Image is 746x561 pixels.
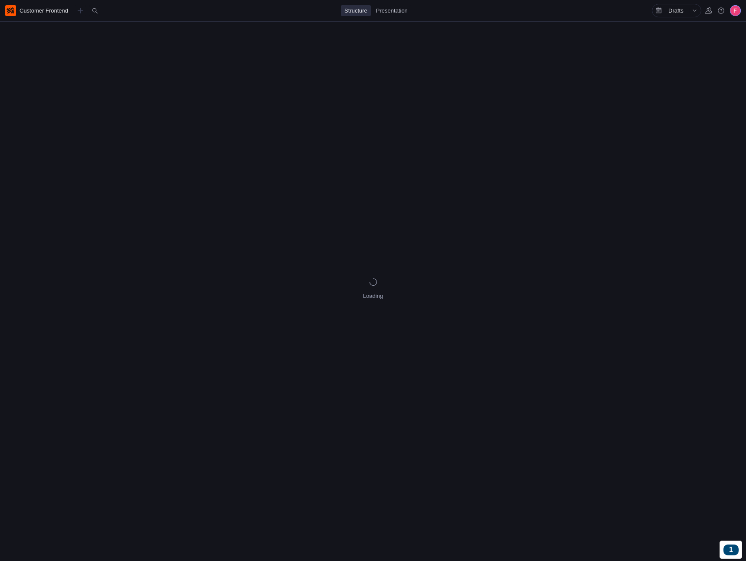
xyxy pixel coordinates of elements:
[716,5,726,16] button: Help and resources
[89,5,100,16] button: Open search
[363,292,383,300] span: Loading
[341,5,371,16] a: Structure
[373,5,411,16] a: Presentation
[376,7,408,15] span: Presentation
[20,7,68,15] span: Customer Frontend
[703,5,714,16] button: Global presence
[730,5,741,16] div: Fernando Rodriguez
[5,5,72,16] a: Customer Frontend
[344,7,367,15] span: Structure
[75,5,86,16] button: Create new document
[668,7,684,15] span: Drafts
